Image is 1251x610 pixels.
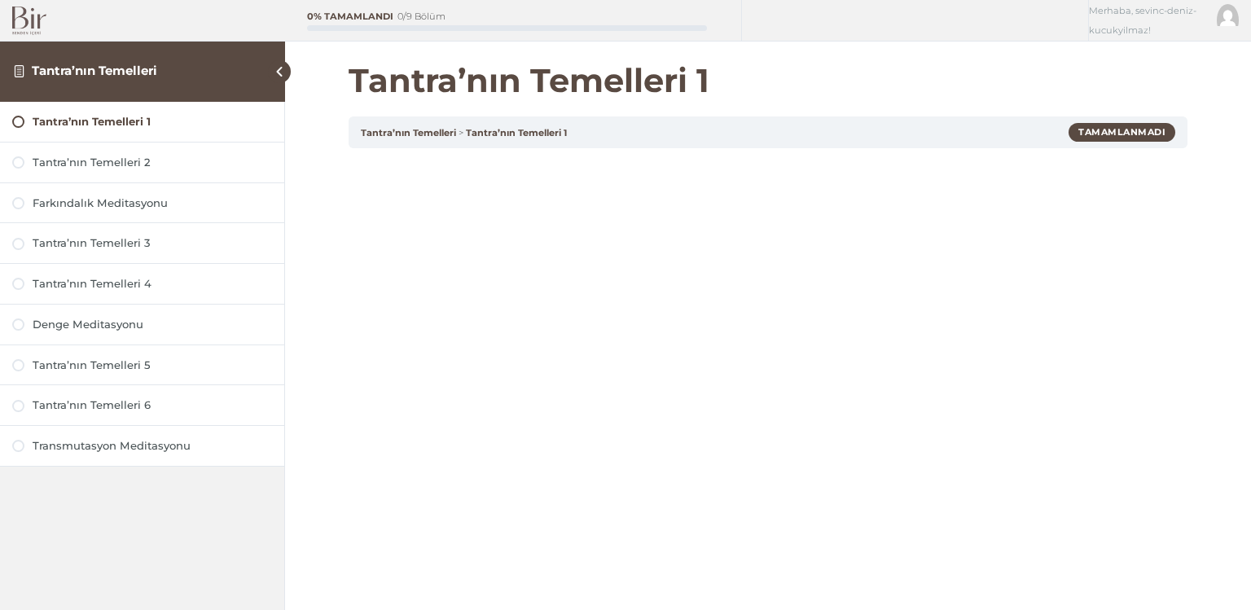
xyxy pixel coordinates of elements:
[12,317,272,332] a: Denge Meditasyonu
[12,155,272,170] a: Tantra’nın Temelleri 2
[33,358,272,373] div: Tantra’nın Temelleri 5
[33,114,272,129] div: Tantra’nın Temelleri 1
[1069,123,1175,141] div: Tamamlanmadı
[12,195,272,211] a: Farkındalık Meditasyonu
[12,235,272,251] a: Tantra’nın Temelleri 3
[33,195,272,211] div: Farkındalık Meditasyonu
[33,317,272,332] div: Denge Meditasyonu
[33,235,272,251] div: Tantra’nın Temelleri 3
[12,397,272,413] a: Tantra’nın Temelleri 6
[33,155,272,170] div: Tantra’nın Temelleri 2
[32,63,157,78] a: Tantra’nın Temelleri
[33,397,272,413] div: Tantra’nın Temelleri 6
[12,438,272,454] a: Transmutasyon Meditasyonu
[1089,1,1205,40] span: Merhaba, sevinc-deniz-kucukyilmaz!
[397,12,446,21] div: 0/9 Bölüm
[33,276,272,292] div: Tantra’nın Temelleri 4
[33,438,272,454] div: Transmutasyon Meditasyonu
[307,12,393,21] div: 0% Tamamlandı
[361,127,456,138] a: Tantra’nın Temelleri
[466,127,567,138] a: Tantra’nın Temelleri 1
[12,7,46,35] img: Bir Logo
[12,358,272,373] a: Tantra’nın Temelleri 5
[12,276,272,292] a: Tantra’nın Temelleri 4
[12,114,272,129] a: Tantra’nın Temelleri 1
[349,61,1187,100] h1: Tantra’nın Temelleri 1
